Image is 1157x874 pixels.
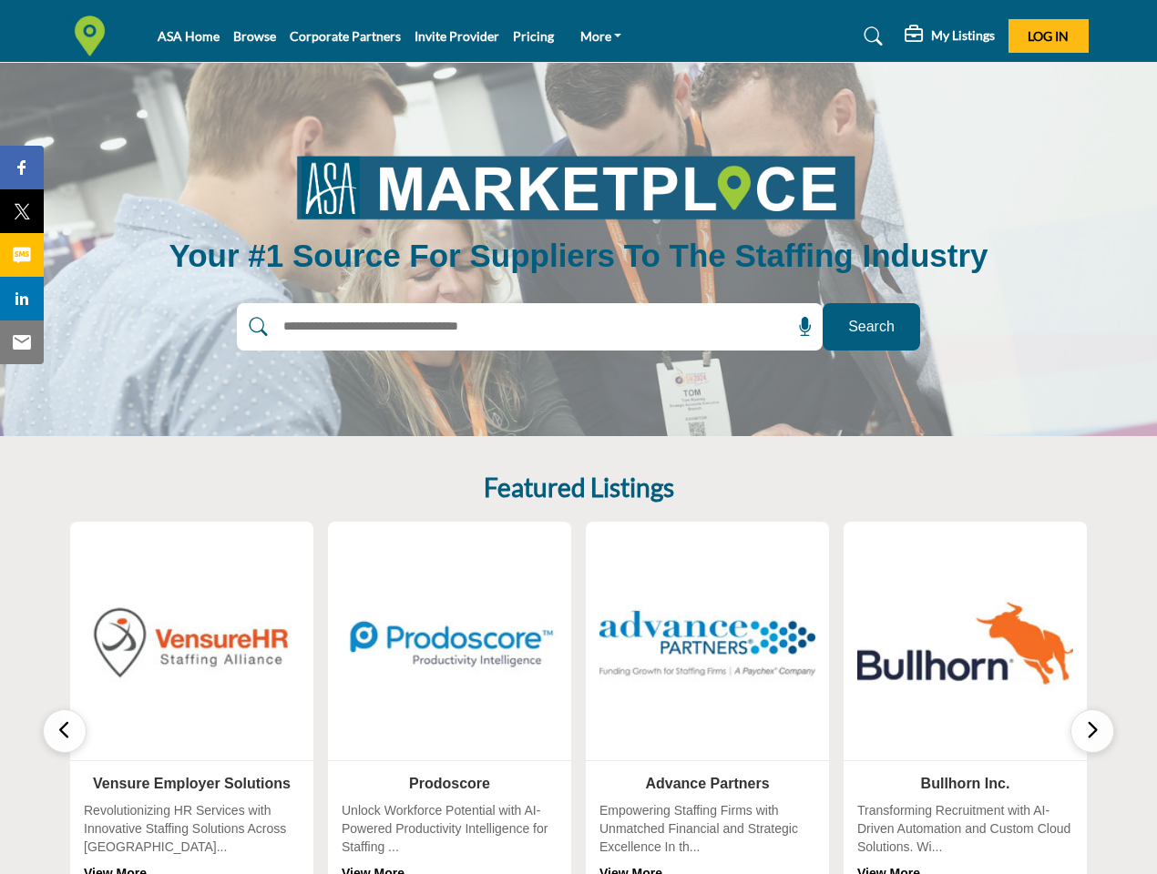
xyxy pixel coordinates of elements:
a: Corporate Partners [290,28,401,44]
a: Pricing [513,28,554,44]
a: ASA Home [158,28,220,44]
a: Search [846,22,895,51]
span: Log In [1028,28,1069,44]
a: Invite Provider [415,28,499,44]
a: Browse [233,28,276,44]
a: Bullhorn Inc. [921,776,1010,791]
a: Prodoscore [409,776,490,791]
h1: Your #1 Source for Suppliers to the Staffing Industry [169,235,988,277]
img: image [292,148,865,224]
button: Search [823,303,920,351]
a: More [568,24,635,49]
div: My Listings [905,25,995,47]
img: Advance Partners [599,535,815,751]
img: Vensure Employer Solutions [84,535,300,751]
img: Prodoscore [342,535,558,751]
a: Vensure Employer Solutions [93,776,291,791]
a: Advance Partners [645,776,769,791]
button: Log In [1009,19,1089,53]
span: Search [848,316,895,338]
h5: My Listings [931,27,995,44]
img: Site Logo [69,15,119,56]
img: Bullhorn Inc. [857,535,1073,751]
h2: Featured Listings [484,473,674,503]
